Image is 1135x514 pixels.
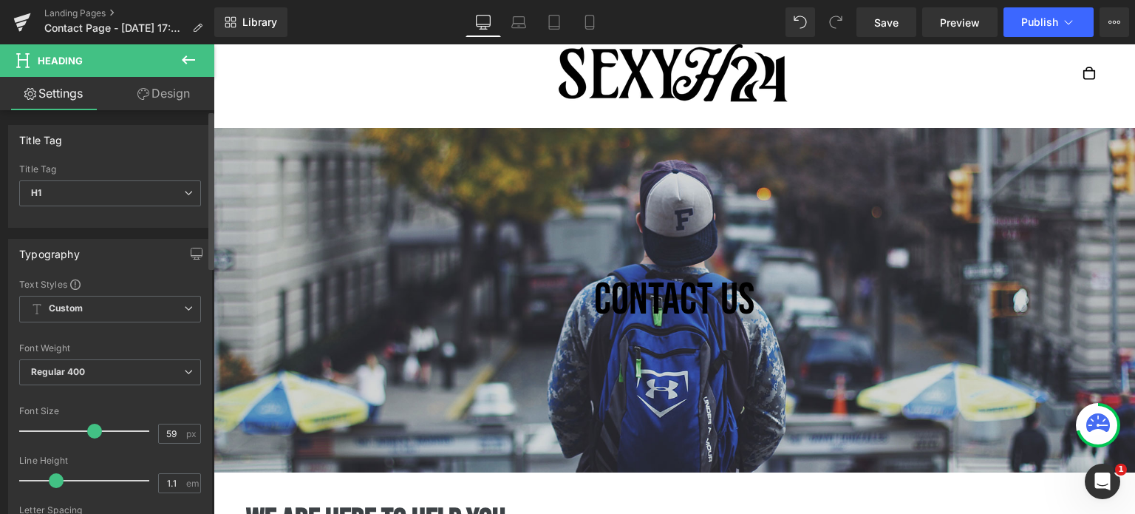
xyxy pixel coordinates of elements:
[33,457,292,498] b: we are here to help you
[110,77,217,110] a: Design
[785,7,815,37] button: Undo
[1021,16,1058,28] span: Publish
[186,479,199,488] span: em
[19,343,201,354] div: Font Weight
[44,7,214,19] a: Landing Pages
[19,164,201,175] div: Title Tag
[536,7,572,37] a: Tablet
[1115,464,1127,476] span: 1
[242,16,277,29] span: Library
[19,126,63,146] div: Title Tag
[572,7,607,37] a: Mobile
[186,429,199,439] span: px
[922,7,998,37] a: Preview
[501,7,536,37] a: Laptop
[19,240,80,260] div: Typography
[44,22,186,34] span: Contact Page - [DATE] 17:28:02
[859,13,892,45] button: Open cart Total items in cart: 0
[466,7,501,37] a: Desktop
[821,7,851,37] button: Redo
[19,456,201,466] div: Line Height
[214,7,287,37] a: New Library
[19,278,201,290] div: Text Styles
[38,55,83,67] span: Heading
[874,15,899,30] span: Save
[940,15,980,30] span: Preview
[49,302,83,315] b: Custom
[1003,7,1094,37] button: Publish
[19,406,201,416] div: Font Size
[1100,7,1129,37] button: More
[31,187,41,198] b: H1
[31,366,86,377] b: Regular 400
[1085,464,1120,499] iframe: Intercom live chat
